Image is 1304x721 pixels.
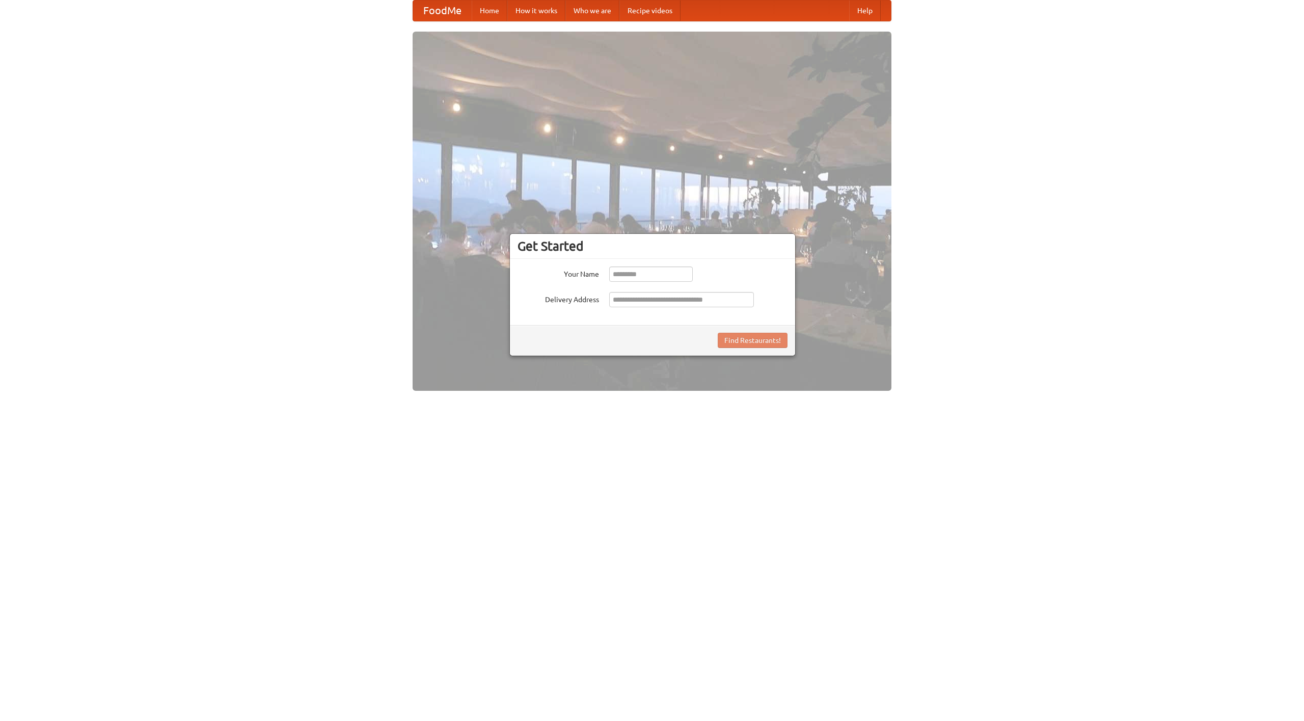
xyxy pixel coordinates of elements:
a: How it works [507,1,565,21]
a: Help [849,1,881,21]
a: Who we are [565,1,619,21]
label: Delivery Address [518,292,599,305]
a: FoodMe [413,1,472,21]
label: Your Name [518,266,599,279]
a: Recipe videos [619,1,681,21]
a: Home [472,1,507,21]
h3: Get Started [518,238,787,254]
button: Find Restaurants! [718,333,787,348]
